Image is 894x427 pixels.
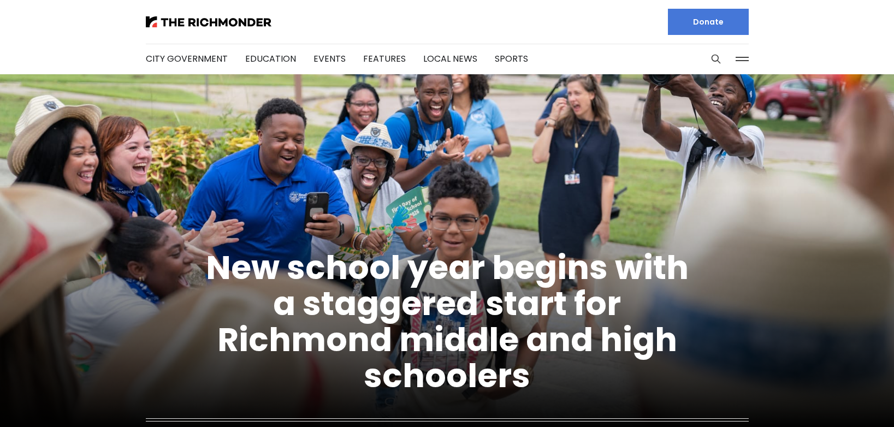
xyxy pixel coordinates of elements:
a: Donate [668,9,749,35]
a: City Government [146,52,228,65]
img: The Richmonder [146,16,271,27]
a: Local News [423,52,477,65]
button: Search this site [708,51,724,67]
a: Features [363,52,406,65]
a: Sports [495,52,528,65]
a: New school year begins with a staggered start for Richmond middle and high schoolers [206,245,689,399]
a: Events [313,52,346,65]
a: Education [245,52,296,65]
